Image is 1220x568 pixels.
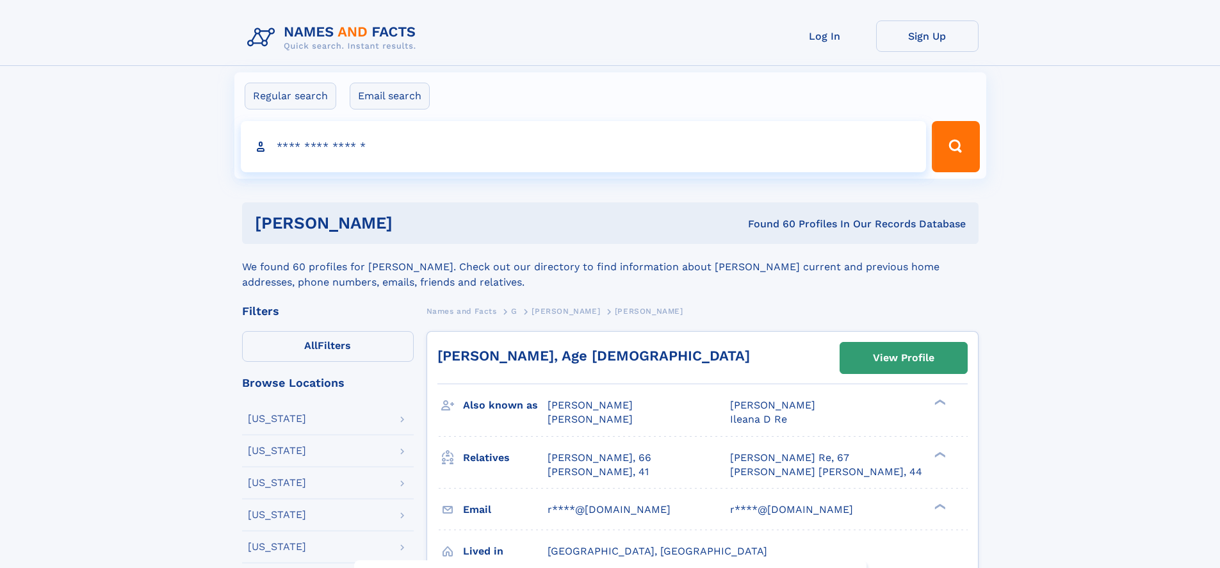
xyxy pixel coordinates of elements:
div: [US_STATE] [248,478,306,488]
div: View Profile [873,343,934,373]
label: Filters [242,331,414,362]
span: G [511,307,517,316]
a: View Profile [840,343,967,373]
span: [PERSON_NAME] [615,307,683,316]
span: [PERSON_NAME] [548,399,633,411]
div: [US_STATE] [248,510,306,520]
div: Browse Locations [242,377,414,389]
div: We found 60 profiles for [PERSON_NAME]. Check out our directory to find information about [PERSON... [242,244,979,290]
span: All [304,339,318,352]
div: ❯ [931,450,947,458]
a: Names and Facts [427,303,497,319]
div: ❯ [931,502,947,510]
label: Regular search [245,83,336,110]
div: ❯ [931,398,947,407]
a: [PERSON_NAME] [PERSON_NAME], 44 [730,465,922,479]
a: Sign Up [876,20,979,52]
a: Log In [774,20,876,52]
label: Email search [350,83,430,110]
button: Search Button [932,121,979,172]
div: [US_STATE] [248,446,306,456]
div: [US_STATE] [248,414,306,424]
a: [PERSON_NAME], 66 [548,451,651,465]
span: [PERSON_NAME] [532,307,600,316]
a: [PERSON_NAME] [532,303,600,319]
a: [PERSON_NAME] Re, 67 [730,451,849,465]
div: Found 60 Profiles In Our Records Database [570,217,966,231]
input: search input [241,121,927,172]
h3: Also known as [463,394,548,416]
h3: Email [463,499,548,521]
img: Logo Names and Facts [242,20,427,55]
h3: Lived in [463,540,548,562]
a: [PERSON_NAME], Age [DEMOGRAPHIC_DATA] [437,348,750,364]
a: [PERSON_NAME], 41 [548,465,649,479]
span: [PERSON_NAME] [730,399,815,411]
span: Ileana D Re [730,413,787,425]
span: [GEOGRAPHIC_DATA], [GEOGRAPHIC_DATA] [548,545,767,557]
div: Filters [242,305,414,317]
div: [US_STATE] [248,542,306,552]
h3: Relatives [463,447,548,469]
span: [PERSON_NAME] [548,413,633,425]
h1: [PERSON_NAME] [255,215,571,231]
a: G [511,303,517,319]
